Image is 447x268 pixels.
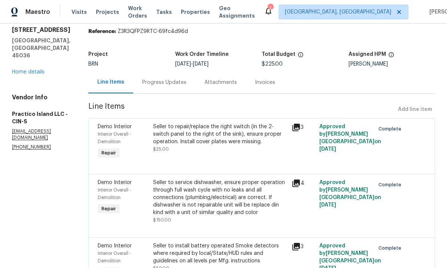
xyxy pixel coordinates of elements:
[285,8,391,16] span: [GEOGRAPHIC_DATA], [GEOGRAPHIC_DATA]
[319,180,381,208] span: Approved by [PERSON_NAME][GEOGRAPHIC_DATA] on
[204,79,237,86] div: Attachments
[153,147,169,151] span: $25.00
[319,147,336,152] span: [DATE]
[98,205,119,213] span: Repair
[153,179,287,216] div: Seller to service dishwasher, ensure proper operation through full wash cycle with no leaks and a...
[98,180,132,185] span: Demo Interior
[98,243,132,249] span: Demo Interior
[97,78,124,86] div: Line Items
[98,251,131,263] span: Interior Overall - Demolition
[319,124,381,152] span: Approved by [PERSON_NAME][GEOGRAPHIC_DATA] on
[292,123,315,132] div: 3
[378,244,404,252] span: Complete
[175,52,229,57] h5: Work Order Timeline
[319,202,336,208] span: [DATE]
[12,145,51,150] chrome_annotation: [PHONE_NUMBER]
[262,52,295,57] h5: Total Budget
[12,69,45,75] a: Home details
[88,52,108,57] h5: Project
[128,4,147,19] span: Work Orders
[181,8,210,16] span: Properties
[349,61,435,67] div: [PERSON_NAME]
[193,61,209,67] span: [DATE]
[88,103,395,117] span: Line Items
[12,129,51,140] chrome_annotation: [EMAIL_ADDRESS][DOMAIN_NAME]
[12,37,70,59] h5: [GEOGRAPHIC_DATA], [GEOGRAPHIC_DATA] 45036
[378,125,404,133] span: Complete
[153,242,287,265] div: Seller to install battery operated Smoke detectors where required by local/State/HUD rules and gu...
[98,188,131,200] span: Interior Overall - Demolition
[175,61,191,67] span: [DATE]
[98,132,131,144] span: Interior Overall - Demolition
[175,61,209,67] span: -
[142,79,186,86] div: Progress Updates
[12,110,70,125] h5: Practico Island LLC - CIN-S
[98,124,132,129] span: Demo Interior
[72,8,87,16] span: Visits
[153,218,171,222] span: $150.00
[262,61,283,67] span: $225.00
[292,179,315,188] div: 4
[255,79,275,86] div: Invoices
[349,52,386,57] h5: Assigned HPM
[153,123,287,145] div: Seller to repair/replace the right switch (in the 2-switch panel to the right of the sink), ensur...
[88,28,435,35] div: Z3R3QFPZ9RTC-69fc4d96d
[12,26,70,34] h2: [STREET_ADDRESS]
[268,4,273,12] div: 2
[12,94,70,101] h4: Vendor Info
[292,242,315,251] div: 3
[388,52,394,61] span: The hpm assigned to this work order.
[96,8,119,16] span: Projects
[88,61,98,67] span: BRN
[88,29,116,34] b: Reference:
[25,8,50,16] span: Maestro
[98,149,119,157] span: Repair
[298,52,304,61] span: The total cost of line items that have been proposed by Opendoor. This sum includes line items th...
[378,181,404,189] span: Complete
[156,9,172,15] span: Tasks
[219,4,255,19] span: Geo Assignments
